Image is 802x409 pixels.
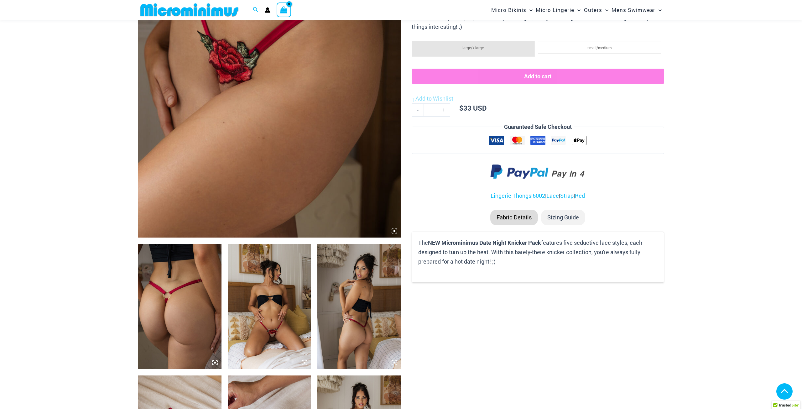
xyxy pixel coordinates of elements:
[491,192,531,199] a: Lingerie Thongs
[538,41,661,54] li: small/medium
[438,103,450,117] a: +
[541,210,585,225] li: Sizing Guide
[575,192,585,199] a: Red
[317,244,401,369] img: Carla Red 6002 Bottom
[412,69,664,84] button: Add to cart
[546,192,559,199] a: Lace
[489,1,664,19] nav: Site Navigation
[584,2,602,18] span: Outers
[534,2,582,18] a: Micro LingerieMenu ToggleMenu Toggle
[574,2,581,18] span: Menu Toggle
[228,244,311,369] img: Carla Red 6002 Bottom
[424,103,438,117] input: Product quantity
[428,239,541,246] b: NEW Microminimus Date Night Knicker Pack
[610,2,663,18] a: Mens SwimwearMenu ToggleMenu Toggle
[415,95,453,102] span: Add to Wishlist
[536,2,574,18] span: Micro Lingerie
[533,192,545,199] a: 6002
[582,2,610,18] a: OutersMenu ToggleMenu Toggle
[459,103,487,113] bdi: 33 USD
[418,238,658,266] p: The features five seductive lace styles, each designed to turn up the heat. With this barely-ther...
[253,6,258,14] a: Search icon link
[412,94,453,103] a: Add to Wishlist
[412,191,664,201] p: | | | |
[412,103,424,117] a: -
[526,2,533,18] span: Menu Toggle
[459,103,463,113] span: $
[138,3,241,17] img: MM SHOP LOGO FLAT
[655,2,662,18] span: Menu Toggle
[560,192,574,199] a: Strap
[490,2,534,18] a: Micro BikinisMenu ToggleMenu Toggle
[587,45,612,50] span: small/medium
[462,45,484,50] span: large/x-large
[138,244,221,369] img: Carla Red 6002 Bottom
[612,2,655,18] span: Mens Swimwear
[502,122,574,132] legend: Guaranteed Safe Checkout
[491,2,526,18] span: Micro Bikinis
[602,2,608,18] span: Menu Toggle
[490,210,538,225] li: Fabric Details
[265,7,270,13] a: Account icon link
[277,3,291,17] a: View Shopping Cart, empty
[412,41,535,57] li: large/x-large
